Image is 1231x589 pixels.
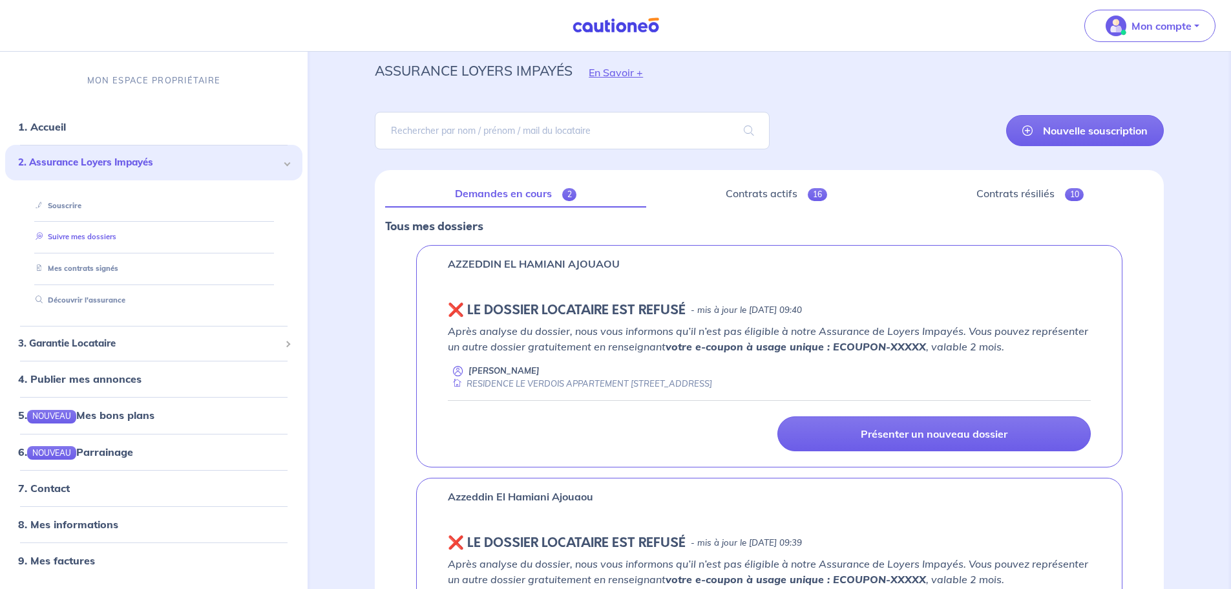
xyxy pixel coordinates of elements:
p: Mon compte [1131,18,1192,34]
p: Présenter un nouveau dossier [861,427,1007,440]
a: Découvrir l'assurance [30,295,125,305]
div: Souscrire [21,195,287,217]
div: state: REJECTED, Context: NEW,MAYBE-CERTIFICATE,ALONE,LESSOR-DOCUMENTS [448,303,1091,318]
img: Cautioneo [567,17,664,34]
div: 8. Mes informations [5,511,302,537]
div: 5.NOUVEAUMes bons plans [5,402,302,428]
p: Azzeddin El Hamiani Ajouaou [448,489,593,504]
p: Après analyse du dossier, nous vous informons qu’il n’est pas éligible à notre Assurance de Loyer... [448,556,1091,587]
span: 16 [808,188,827,201]
a: Suivre mes dossiers [30,233,116,242]
a: 9. Mes factures [18,554,95,567]
a: 7. Contact [18,482,70,495]
a: Présenter un nouveau dossier [777,416,1091,451]
div: 9. Mes factures [5,548,302,573]
div: RESIDENCE LE VERDOIS APPARTEMENT [STREET_ADDRESS] [448,378,712,390]
p: - mis à jour le [DATE] 09:40 [691,304,802,317]
div: Mes contrats signés [21,258,287,279]
div: 3. Garantie Locataire [5,331,302,356]
a: 1. Accueil [18,120,66,133]
p: assurance loyers impayés [375,59,573,82]
span: search [728,112,770,149]
a: 8. Mes informations [18,518,118,531]
a: Contrats actifs16 [657,180,897,208]
a: Contrats résiliés10 [907,180,1153,208]
a: Nouvelle souscription [1006,115,1164,146]
div: Suivre mes dossiers [21,227,287,248]
span: 10 [1065,188,1084,201]
img: illu_account_valid_menu.svg [1106,16,1126,36]
div: state: REJECTED, Context: NEW,MAYBE-CERTIFICATE,ALONE,LESSOR-DOCUMENTS [448,535,1091,551]
div: 4. Publier mes annonces [5,366,302,392]
div: 2. Assurance Loyers Impayés [5,145,302,180]
a: Mes contrats signés [30,264,118,273]
a: Souscrire [30,201,81,210]
p: - mis à jour le [DATE] 09:39 [691,537,802,550]
span: 3. Garantie Locataire [18,336,280,351]
div: 1. Accueil [5,114,302,140]
span: 2 [562,188,577,201]
button: En Savoir + [573,54,659,91]
p: AZZEDDIN EL HAMIANI AJOUAOU [448,256,620,272]
a: 5.NOUVEAUMes bons plans [18,409,154,422]
p: Tous mes dossiers [385,218,1153,235]
strong: votre e-coupon à usage unique : ECOUPON-XXXXX [666,573,926,586]
p: Après analyse du dossier, nous vous informons qu’il n’est pas éligible à notre Assurance de Loyer... [448,323,1091,354]
div: Découvrir l'assurance [21,290,287,311]
button: illu_account_valid_menu.svgMon compte [1084,10,1215,42]
div: 7. Contact [5,475,302,501]
a: 4. Publier mes annonces [18,372,142,385]
p: [PERSON_NAME] [468,365,540,377]
div: 6.NOUVEAUParrainage [5,439,302,465]
strong: votre e-coupon à usage unique : ECOUPON-XXXXX [666,340,926,353]
span: 2. Assurance Loyers Impayés [18,155,280,170]
p: MON ESPACE PROPRIÉTAIRE [87,74,220,87]
a: Demandes en cours2 [385,180,646,208]
input: Rechercher par nom / prénom / mail du locataire [375,112,769,149]
h5: ❌️️ LE DOSSIER LOCATAIRE EST REFUSÉ [448,303,686,318]
h5: ❌️️ LE DOSSIER LOCATAIRE EST REFUSÉ [448,535,686,551]
a: 6.NOUVEAUParrainage [18,445,133,458]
